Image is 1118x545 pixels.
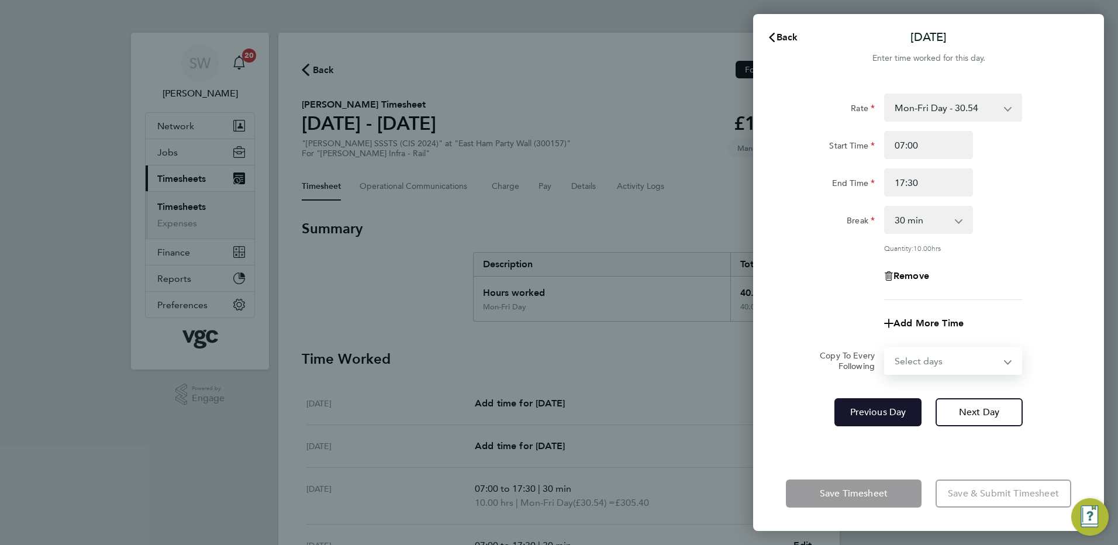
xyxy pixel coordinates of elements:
[834,398,922,426] button: Previous Day
[753,51,1104,65] div: Enter time worked for this day.
[936,398,1023,426] button: Next Day
[884,131,973,159] input: E.g. 08:00
[777,32,798,43] span: Back
[884,271,929,281] button: Remove
[959,406,999,418] span: Next Day
[893,270,929,281] span: Remove
[847,215,875,229] label: Break
[755,26,810,49] button: Back
[1071,498,1109,536] button: Engage Resource Center
[910,29,947,46] p: [DATE]
[884,319,964,328] button: Add More Time
[913,243,931,253] span: 10.00
[884,243,1022,253] div: Quantity: hrs
[850,406,906,418] span: Previous Day
[810,350,875,371] label: Copy To Every Following
[851,103,875,117] label: Rate
[829,140,875,154] label: Start Time
[893,318,964,329] span: Add More Time
[884,168,973,196] input: E.g. 18:00
[832,178,875,192] label: End Time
